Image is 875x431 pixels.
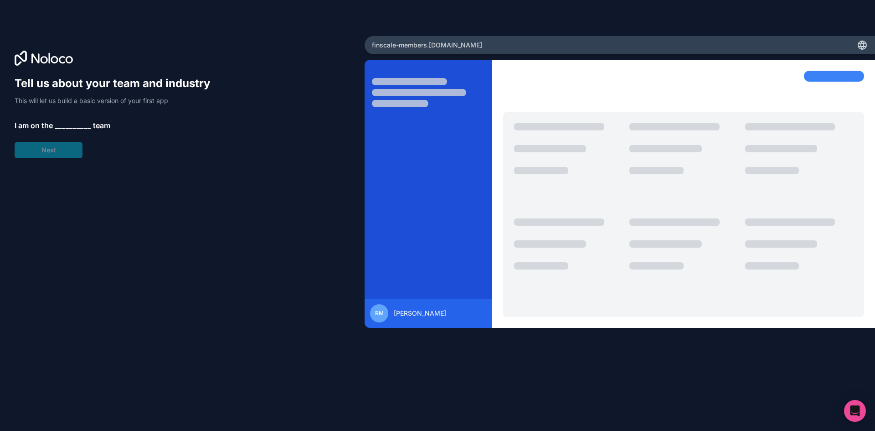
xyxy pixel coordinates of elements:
[55,120,91,131] span: __________
[394,309,446,318] span: [PERSON_NAME]
[93,120,110,131] span: team
[15,120,53,131] span: I am on the
[844,400,866,422] div: Open Intercom Messenger
[372,41,482,50] span: finscale-members .[DOMAIN_NAME]
[15,96,219,105] p: This will let us build a basic version of your first app
[15,76,219,91] h1: Tell us about your team and industry
[375,310,384,317] span: RM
